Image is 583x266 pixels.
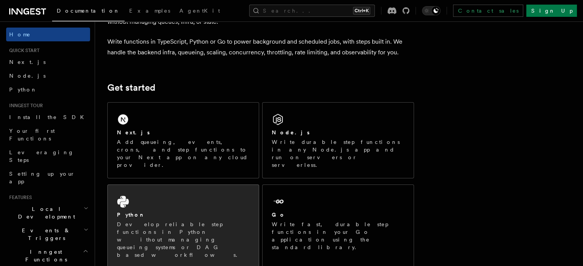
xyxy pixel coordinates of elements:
[9,59,46,65] span: Next.js
[107,82,155,93] a: Get started
[6,103,43,109] span: Inngest tour
[272,211,286,219] h2: Go
[262,102,414,178] a: Node.jsWrite durable step functions in any Node.js app and run on servers or serverless.
[125,2,175,21] a: Examples
[9,171,75,184] span: Setting up your app
[9,114,89,120] span: Install the SDK
[129,8,170,14] span: Examples
[117,211,145,219] h2: Python
[117,138,250,169] p: Add queueing, events, crons, and step functions to your Next app on any cloud provider.
[6,110,90,124] a: Install the SDK
[249,5,375,17] button: Search...Ctrl+K
[9,149,74,163] span: Leveraging Steps
[272,138,404,169] p: Write durable step functions in any Node.js app and run on servers or serverless.
[272,129,310,136] h2: Node.js
[526,5,577,17] a: Sign Up
[117,129,150,136] h2: Next.js
[6,145,90,167] a: Leveraging Steps
[117,220,250,259] p: Develop reliable step functions in Python without managing queueing systems or DAG based workflows.
[422,6,440,15] button: Toggle dark mode
[9,86,37,93] span: Python
[6,28,90,41] a: Home
[6,202,90,224] button: Local Development
[9,31,31,38] span: Home
[6,248,83,263] span: Inngest Functions
[9,128,55,142] span: Your first Functions
[57,8,120,14] span: Documentation
[6,194,32,201] span: Features
[175,2,225,21] a: AgentKit
[6,124,90,145] a: Your first Functions
[6,55,90,69] a: Next.js
[6,227,84,242] span: Events & Triggers
[353,7,370,15] kbd: Ctrl+K
[179,8,220,14] span: AgentKit
[107,102,259,178] a: Next.jsAdd queueing, events, crons, and step functions to your Next app on any cloud provider.
[107,36,414,58] p: Write functions in TypeScript, Python or Go to power background and scheduled jobs, with steps bu...
[6,205,84,220] span: Local Development
[272,220,404,251] p: Write fast, durable step functions in your Go application using the standard library.
[6,83,90,96] a: Python
[453,5,523,17] a: Contact sales
[52,2,125,21] a: Documentation
[6,224,90,245] button: Events & Triggers
[6,167,90,188] a: Setting up your app
[9,73,46,79] span: Node.js
[6,47,39,54] span: Quick start
[6,69,90,83] a: Node.js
